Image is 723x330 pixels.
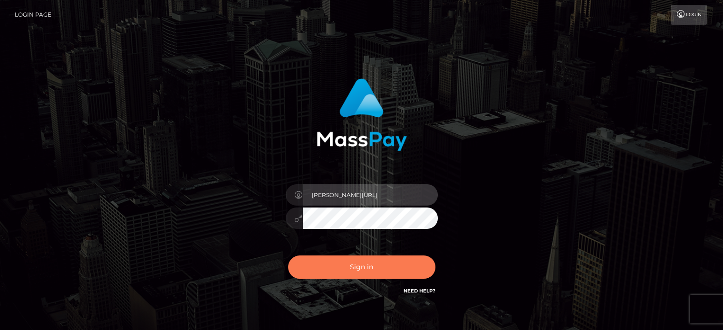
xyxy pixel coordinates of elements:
button: Sign in [288,255,435,279]
input: Username... [303,184,438,206]
a: Login Page [15,5,51,25]
img: MassPay Login [317,78,407,151]
a: Need Help? [404,288,435,294]
a: Login [671,5,707,25]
